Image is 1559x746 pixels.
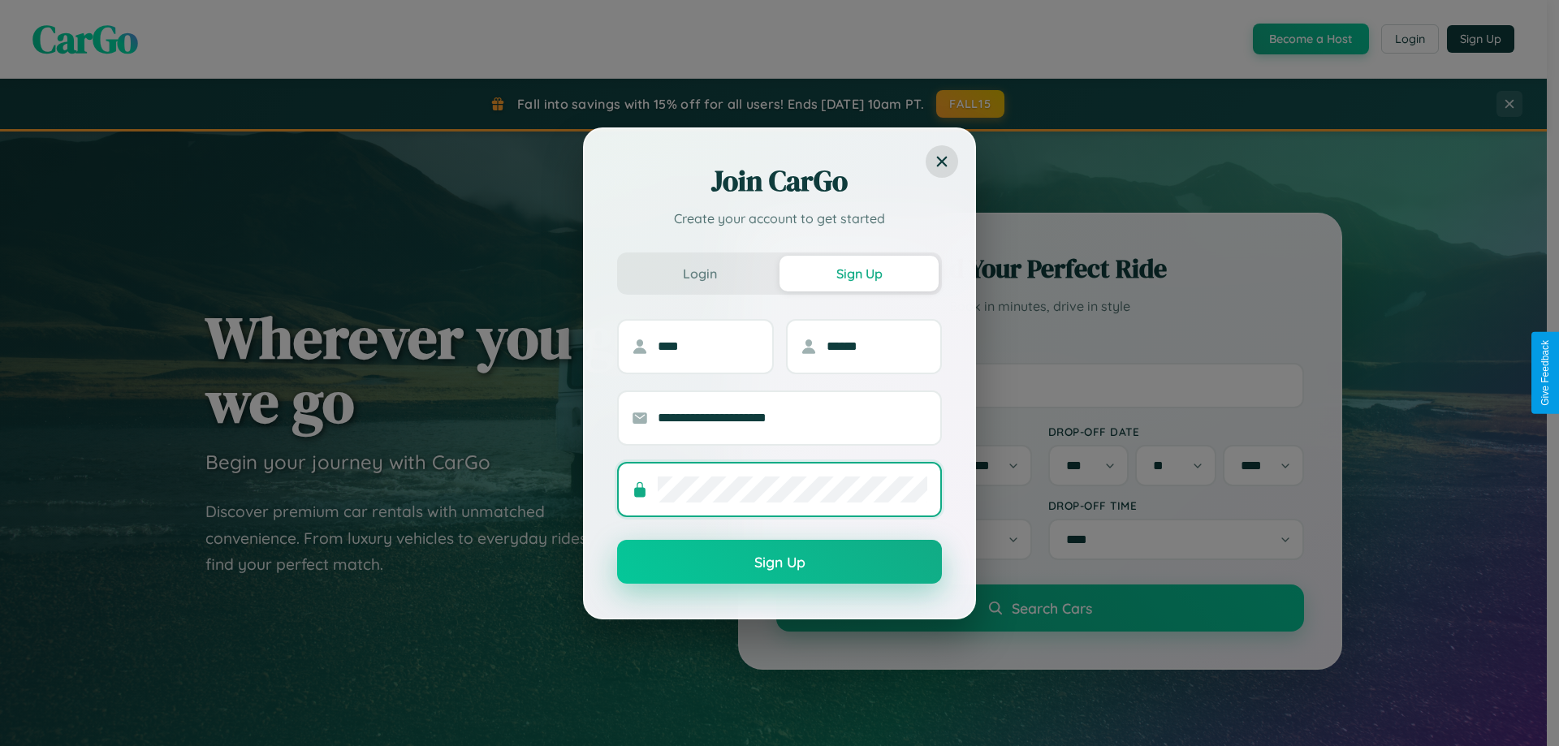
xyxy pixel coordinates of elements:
p: Create your account to get started [617,209,942,228]
button: Sign Up [779,256,939,291]
div: Give Feedback [1540,340,1551,406]
h2: Join CarGo [617,162,942,201]
button: Login [620,256,779,291]
button: Sign Up [617,540,942,584]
